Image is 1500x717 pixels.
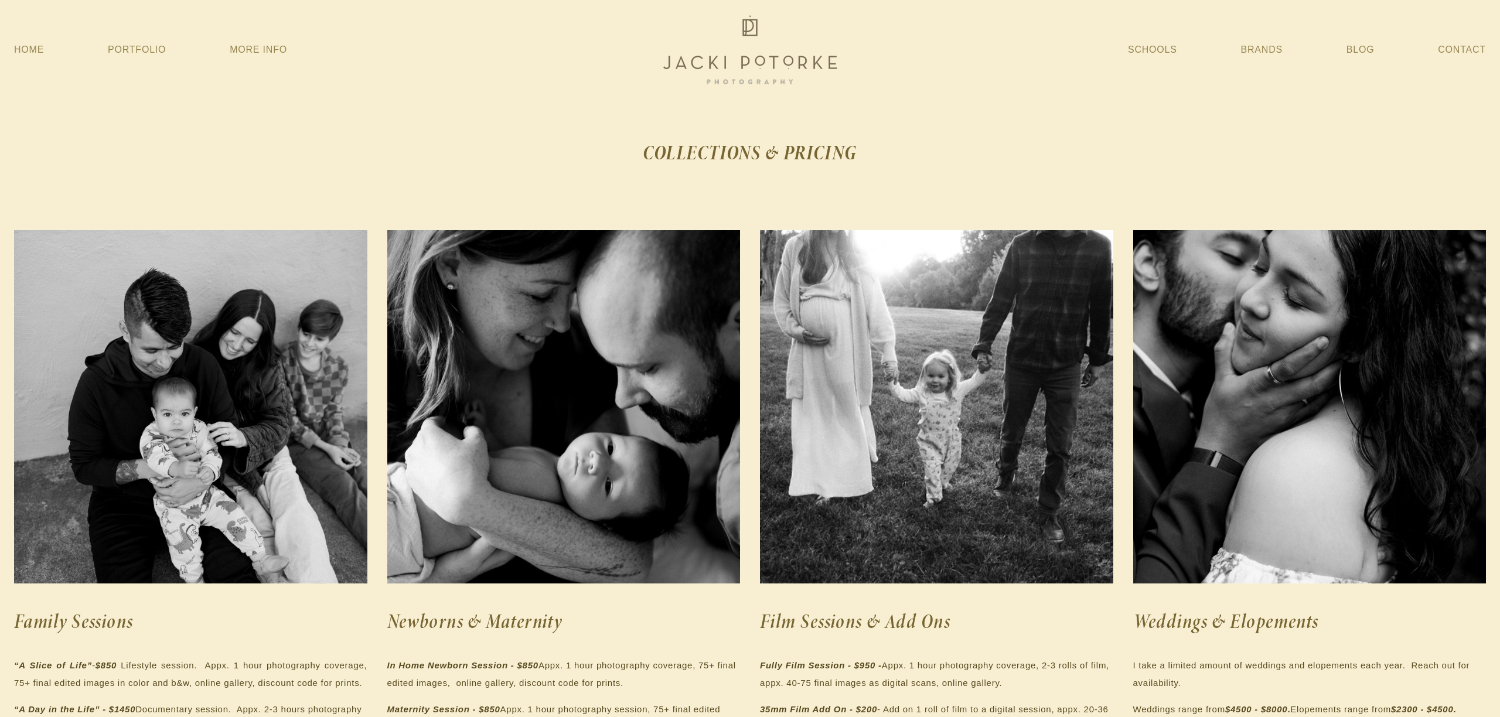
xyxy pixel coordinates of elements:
[1225,704,1288,714] em: $4500 - $8000
[760,704,877,714] em: 35mm Film Add On - $200
[1133,657,1487,692] p: I take a limited amount of weddings and elopements each year. Reach out for availability.
[1438,39,1486,60] a: Contact
[387,603,741,639] h2: Newborns & Maternity
[760,603,1113,639] h2: Film Sessions & Add Ons
[643,139,857,166] strong: COLLECTIONS & PRICING
[96,660,117,670] em: $850
[14,704,135,714] em: “A Day in the Life” - $1450
[1128,39,1177,60] a: Schools
[387,660,538,670] em: In Home Newborn Session - $850
[1133,603,1487,639] h2: Weddings & Elopements
[387,704,500,714] em: Maternity Session - $850
[1225,704,1290,714] strong: .
[14,660,92,670] em: “A Slice of Life”
[14,603,367,639] h2: Family Sessions
[14,657,367,692] p: Lifestyle session. Appx. 1 hour photography coverage, 75+ final edited images in color and b&w, o...
[656,12,844,87] img: Jacki Potorke Sacramento Family Photographer
[92,660,96,670] em: -
[760,657,1113,692] p: Appx. 1 hour photography coverage, 2-3 rolls of film, appx. 40-75 final images as digital scans, ...
[1391,704,1456,714] strong: .
[14,39,44,60] a: Home
[1391,704,1454,714] em: $2300 - $4500
[760,660,882,670] em: Fully Film Session - $950 -
[230,39,287,60] a: More Info
[1241,39,1283,60] a: Brands
[1346,39,1375,60] a: Blog
[108,45,166,54] a: Portfolio
[387,657,741,692] p: Appx. 1 hour photography coverage, 75+ final edited images, online gallery, discount code for pri...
